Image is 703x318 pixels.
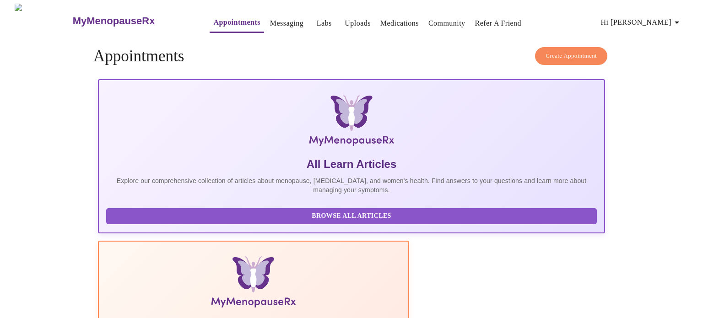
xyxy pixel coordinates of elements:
button: Refer a Friend [471,14,525,32]
img: MyMenopauseRx Logo [182,95,520,150]
img: Menopause Manual [153,256,354,311]
a: Appointments [213,16,260,29]
button: Appointments [210,13,264,33]
button: Community [425,14,469,32]
a: Labs [317,17,332,30]
button: Medications [377,14,422,32]
a: Messaging [270,17,303,30]
button: Create Appointment [535,47,607,65]
h5: All Learn Articles [106,157,597,172]
button: Hi [PERSON_NAME] [597,13,686,32]
img: MyMenopauseRx Logo [15,4,71,38]
a: MyMenopauseRx [71,5,191,37]
a: Uploads [345,17,371,30]
a: Refer a Friend [475,17,522,30]
a: Medications [380,17,419,30]
a: Community [428,17,465,30]
span: Hi [PERSON_NAME] [601,16,682,29]
span: Browse All Articles [115,210,588,222]
span: Create Appointment [546,51,597,61]
h3: MyMenopauseRx [73,15,155,27]
button: Browse All Articles [106,208,597,224]
button: Uploads [341,14,374,32]
a: Browse All Articles [106,211,599,219]
h4: Appointments [93,47,610,65]
p: Explore our comprehensive collection of articles about menopause, [MEDICAL_DATA], and women's hea... [106,176,597,194]
button: Messaging [266,14,307,32]
button: Labs [309,14,339,32]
